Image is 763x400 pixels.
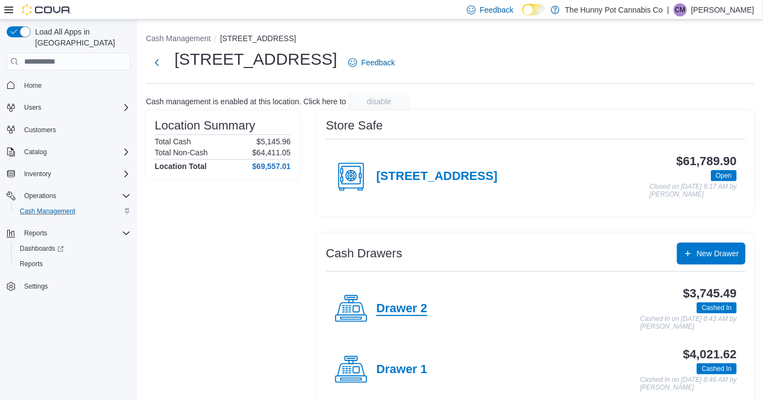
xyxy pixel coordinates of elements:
h4: Location Total [155,162,207,171]
p: Cashed In on [DATE] 8:46 AM by [PERSON_NAME] [640,376,737,391]
button: Users [2,100,135,115]
span: Dashboards [20,244,64,253]
span: Cashed In [702,303,732,313]
h3: Cash Drawers [326,247,402,260]
h1: [STREET_ADDRESS] [174,48,337,70]
span: New Drawer [697,248,739,259]
p: | [667,3,669,16]
div: Corrin Marier [674,3,687,16]
h3: $61,789.90 [676,155,737,168]
span: Cash Management [15,205,131,218]
a: Customers [20,123,60,137]
button: Operations [20,189,61,202]
button: Settings [2,278,135,294]
button: Inventory [2,166,135,182]
button: Home [2,77,135,93]
p: [PERSON_NAME] [691,3,754,16]
button: Users [20,101,46,114]
nav: An example of EuiBreadcrumbs [146,33,754,46]
button: Reports [2,226,135,241]
span: Cashed In [697,302,737,313]
span: Feedback [480,4,513,15]
button: Customers [2,122,135,138]
input: Dark Mode [522,4,545,15]
span: Home [20,78,131,92]
span: Home [24,81,42,90]
button: Reports [11,256,135,272]
button: Catalog [2,144,135,160]
button: Operations [2,188,135,204]
a: Settings [20,280,52,293]
span: Reports [20,260,43,268]
button: Next [146,52,168,74]
span: Reports [15,257,131,271]
p: Cashed In on [DATE] 8:43 AM by [PERSON_NAME] [640,316,737,330]
span: Feedback [361,57,395,68]
button: Catalog [20,145,51,159]
a: Feedback [344,52,399,74]
span: Cashed In [697,363,737,374]
span: disable [367,96,391,107]
span: Users [20,101,131,114]
h4: Drawer 1 [376,363,427,377]
button: [STREET_ADDRESS] [220,34,296,43]
span: CM [675,3,686,16]
button: Cash Management [11,204,135,219]
button: New Drawer [677,243,745,264]
span: Inventory [20,167,131,181]
h4: [STREET_ADDRESS] [376,170,498,184]
span: Users [24,103,41,112]
span: Cash Management [20,207,75,216]
h3: Store Safe [326,119,383,132]
h4: $69,557.01 [252,162,291,171]
span: Open [711,170,737,181]
h3: $4,021.62 [683,348,737,361]
nav: Complex example [7,72,131,323]
button: disable [348,93,410,110]
span: Inventory [24,170,51,178]
span: Dark Mode [522,15,523,16]
span: Customers [20,123,131,137]
span: Load All Apps in [GEOGRAPHIC_DATA] [31,26,131,48]
span: Customers [24,126,56,134]
span: Operations [24,191,56,200]
h3: $3,745.49 [683,287,737,300]
span: Settings [20,279,131,293]
span: Reports [20,227,131,240]
span: Dashboards [15,242,131,255]
h6: Total Non-Cash [155,148,208,157]
button: Reports [20,227,52,240]
button: Cash Management [146,34,211,43]
p: $64,411.05 [252,148,291,157]
h4: Drawer 2 [376,302,427,316]
span: Reports [24,229,47,238]
p: $5,145.96 [257,137,291,146]
p: Cash management is enabled at this location. Click here to [146,97,346,106]
img: Cova [22,4,71,15]
span: Operations [20,189,131,202]
a: Dashboards [11,241,135,256]
a: Reports [15,257,47,271]
span: Cashed In [702,364,732,374]
h3: Location Summary [155,119,255,132]
span: Settings [24,282,48,291]
p: Closed on [DATE] 9:17 AM by [PERSON_NAME] [649,183,737,198]
a: Dashboards [15,242,68,255]
a: Cash Management [15,205,80,218]
span: Open [716,171,732,181]
h6: Total Cash [155,137,191,146]
span: Catalog [24,148,47,156]
button: Inventory [20,167,55,181]
a: Home [20,79,46,92]
span: Catalog [20,145,131,159]
p: The Hunny Pot Cannabis Co [565,3,663,16]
